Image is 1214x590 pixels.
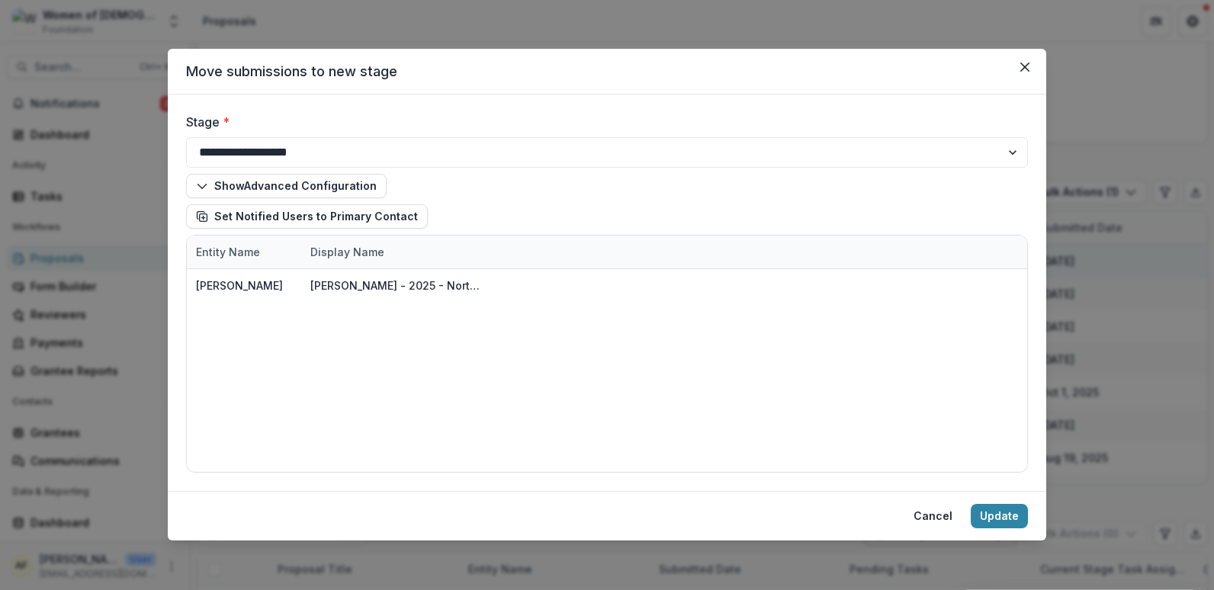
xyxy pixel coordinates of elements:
[196,277,283,293] div: [PERSON_NAME]
[187,244,269,260] div: Entity Name
[301,244,393,260] div: Display Name
[971,504,1028,528] button: Update
[186,204,428,229] button: Set Notified Users to Primary Contact
[187,236,301,268] div: Entity Name
[904,504,962,528] button: Cancel
[310,277,483,293] div: [PERSON_NAME] - 2025 - North American Board Service Application 2026
[301,236,492,268] div: Display Name
[1013,55,1037,79] button: Close
[186,113,1019,131] label: Stage
[186,174,387,198] button: ShowAdvanced Configuration
[168,49,1046,95] header: Move submissions to new stage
